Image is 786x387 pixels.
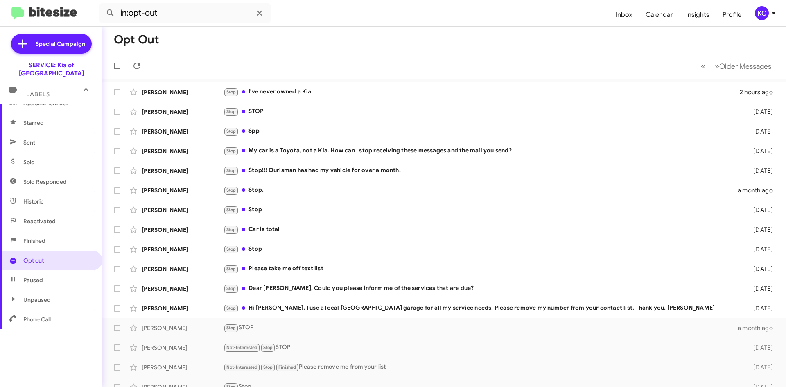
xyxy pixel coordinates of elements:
[23,237,45,245] span: Finished
[740,127,779,136] div: [DATE]
[226,345,258,350] span: Not-Interested
[226,364,258,370] span: Not-Interested
[142,363,224,371] div: [PERSON_NAME]
[142,265,224,273] div: [PERSON_NAME]
[748,6,777,20] button: KC
[226,89,236,95] span: Stop
[224,323,738,333] div: STOP
[226,148,236,154] span: Stop
[263,364,273,370] span: Stop
[224,146,740,156] div: My car is a Toyota, not a Kia. How can I stop receiving these messages and the mail you send?
[740,167,779,175] div: [DATE]
[224,166,740,175] div: Stop!!! Ourisman has had my vehicle for over a month!
[226,129,236,134] span: Stop
[226,306,236,311] span: Stop
[740,88,779,96] div: 2 hours ago
[224,343,740,352] div: STOP
[680,3,716,27] a: Insights
[226,266,236,272] span: Stop
[701,61,705,71] span: «
[224,264,740,274] div: Please take me off text list
[226,109,236,114] span: Stop
[226,247,236,252] span: Stop
[224,284,740,293] div: Dear [PERSON_NAME], Could you please inform me of the services that are due?
[740,344,779,352] div: [DATE]
[226,286,236,291] span: Stop
[639,3,680,27] a: Calendar
[738,324,779,332] div: a month ago
[740,226,779,234] div: [DATE]
[224,362,740,372] div: Please remove me from your list
[224,127,740,136] div: Spp
[23,138,35,147] span: Sent
[142,88,224,96] div: [PERSON_NAME]
[23,158,35,166] span: Sold
[142,304,224,312] div: [PERSON_NAME]
[696,58,776,75] nav: Page navigation example
[740,285,779,293] div: [DATE]
[114,33,159,46] h1: Opt Out
[99,3,271,23] input: Search
[226,188,236,193] span: Stop
[142,108,224,116] div: [PERSON_NAME]
[142,226,224,234] div: [PERSON_NAME]
[263,345,273,350] span: Stop
[23,296,51,304] span: Unpaused
[716,3,748,27] a: Profile
[23,119,44,127] span: Starred
[142,206,224,214] div: [PERSON_NAME]
[226,325,236,330] span: Stop
[740,304,779,312] div: [DATE]
[36,40,85,48] span: Special Campaign
[142,245,224,253] div: [PERSON_NAME]
[23,256,44,265] span: Opt out
[23,276,43,284] span: Paused
[142,147,224,155] div: [PERSON_NAME]
[142,186,224,195] div: [PERSON_NAME]
[142,127,224,136] div: [PERSON_NAME]
[224,186,738,195] div: Stop.
[23,217,56,225] span: Reactivated
[26,91,50,98] span: Labels
[23,315,51,324] span: Phone Call
[740,245,779,253] div: [DATE]
[23,178,67,186] span: Sold Responded
[224,303,740,313] div: Hi [PERSON_NAME], I use a local [GEOGRAPHIC_DATA] garage for all my service needs. Please remove ...
[226,227,236,232] span: Stop
[226,168,236,173] span: Stop
[719,62,771,71] span: Older Messages
[755,6,769,20] div: KC
[740,147,779,155] div: [DATE]
[738,186,779,195] div: a month ago
[696,58,710,75] button: Previous
[224,107,740,116] div: STOP
[740,363,779,371] div: [DATE]
[740,206,779,214] div: [DATE]
[11,34,92,54] a: Special Campaign
[224,225,740,234] div: Car is total
[224,87,740,97] div: I've never owned a Kia
[142,344,224,352] div: [PERSON_NAME]
[142,285,224,293] div: [PERSON_NAME]
[740,265,779,273] div: [DATE]
[609,3,639,27] a: Inbox
[142,167,224,175] div: [PERSON_NAME]
[142,324,224,332] div: [PERSON_NAME]
[278,364,296,370] span: Finished
[226,207,236,213] span: Stop
[715,61,719,71] span: »
[23,197,44,206] span: Historic
[710,58,776,75] button: Next
[224,205,740,215] div: Stop
[224,244,740,254] div: Stop
[740,108,779,116] div: [DATE]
